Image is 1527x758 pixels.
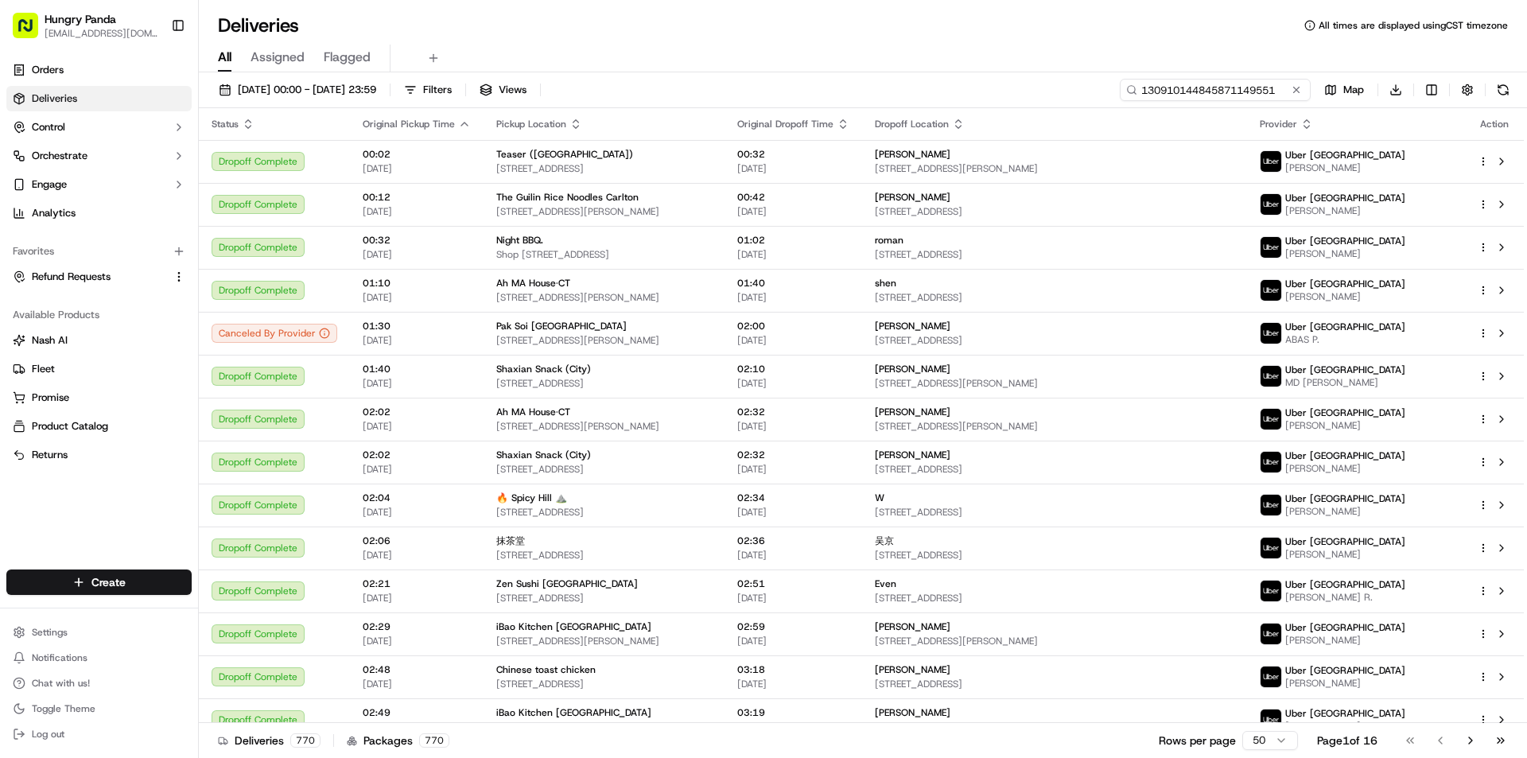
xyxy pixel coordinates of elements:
[363,663,471,676] span: 02:48
[13,362,185,376] a: Fleet
[737,635,849,647] span: [DATE]
[496,449,591,461] span: Shaxian Snack (City)
[363,449,471,461] span: 02:02
[45,11,116,27] span: Hungry Panda
[875,234,903,247] span: roman
[32,651,87,664] span: Notifications
[1261,280,1281,301] img: uber-new-logo.jpeg
[496,277,570,290] span: Ah MA House·CT
[496,463,712,476] span: [STREET_ADDRESS]
[737,549,849,562] span: [DATE]
[496,377,712,390] span: [STREET_ADDRESS]
[1343,83,1364,97] span: Map
[1285,505,1405,518] span: [PERSON_NAME]
[347,733,449,748] div: Packages
[218,13,299,38] h1: Deliveries
[1285,278,1405,290] span: Uber [GEOGRAPHIC_DATA]
[496,549,712,562] span: [STREET_ADDRESS]
[737,449,849,461] span: 02:32
[1285,321,1405,333] span: Uber [GEOGRAPHIC_DATA]
[496,592,712,604] span: [STREET_ADDRESS]
[737,678,849,690] span: [DATE]
[1285,376,1405,389] span: MD [PERSON_NAME]
[6,672,192,694] button: Chat with us!
[737,577,849,590] span: 02:51
[397,79,459,101] button: Filters
[737,534,849,547] span: 02:36
[496,191,639,204] span: The Guilin Rice Noodles Carlton
[32,63,64,77] span: Orders
[875,320,950,332] span: [PERSON_NAME]
[1285,419,1405,432] span: [PERSON_NAME]
[875,549,1235,562] span: [STREET_ADDRESS]
[6,414,192,439] button: Product Catalog
[32,626,68,639] span: Settings
[1285,462,1405,475] span: [PERSON_NAME]
[363,248,471,261] span: [DATE]
[496,320,627,332] span: Pak Soi [GEOGRAPHIC_DATA]
[6,698,192,720] button: Toggle Theme
[875,635,1235,647] span: [STREET_ADDRESS][PERSON_NAME]
[875,118,949,130] span: Dropoff Location
[875,191,950,204] span: [PERSON_NAME]
[496,234,543,247] span: Night BBQ.
[1285,192,1405,204] span: Uber [GEOGRAPHIC_DATA]
[6,115,192,140] button: Control
[1261,194,1281,215] img: uber-new-logo.jpeg
[32,728,64,741] span: Log out
[32,448,68,462] span: Returns
[1261,667,1281,687] img: uber-new-logo.jpeg
[423,83,452,97] span: Filters
[6,239,192,264] div: Favorites
[737,205,849,218] span: [DATE]
[496,706,651,719] span: iBao Kitchen [GEOGRAPHIC_DATA]
[363,549,471,562] span: [DATE]
[1285,664,1405,677] span: Uber [GEOGRAPHIC_DATA]
[496,506,712,519] span: [STREET_ADDRESS]
[1285,333,1405,346] span: ABAS P.
[875,420,1235,433] span: [STREET_ADDRESS][PERSON_NAME]
[6,647,192,669] button: Notifications
[363,320,471,332] span: 01:30
[1261,581,1281,601] img: uber-new-logo.jpeg
[45,27,158,40] button: [EMAIL_ADDRESS][DOMAIN_NAME]
[363,291,471,304] span: [DATE]
[737,118,833,130] span: Original Dropoff Time
[496,291,712,304] span: [STREET_ADDRESS][PERSON_NAME]
[363,706,471,719] span: 02:49
[6,356,192,382] button: Fleet
[363,678,471,690] span: [DATE]
[1261,452,1281,472] img: uber-new-logo.jpeg
[737,334,849,347] span: [DATE]
[32,333,68,348] span: Nash AI
[6,200,192,226] a: Analytics
[13,333,185,348] a: Nash AI
[1261,409,1281,430] img: uber-new-logo.jpeg
[32,270,111,284] span: Refund Requests
[32,206,76,220] span: Analytics
[363,205,471,218] span: [DATE]
[324,48,371,67] span: Flagged
[875,506,1235,519] span: [STREET_ADDRESS]
[496,678,712,690] span: [STREET_ADDRESS]
[1492,79,1514,101] button: Refresh
[1261,366,1281,387] img: uber-new-logo.jpeg
[1261,709,1281,730] img: uber-new-logo.jpeg
[737,706,849,719] span: 03:19
[875,363,950,375] span: [PERSON_NAME]
[875,721,1235,733] span: [STREET_ADDRESS]
[1285,235,1405,247] span: Uber [GEOGRAPHIC_DATA]
[6,172,192,197] button: Engage
[32,149,87,163] span: Orchestrate
[6,442,192,468] button: Returns
[290,733,321,748] div: 770
[32,677,90,690] span: Chat with us!
[1285,621,1405,634] span: Uber [GEOGRAPHIC_DATA]
[1285,720,1405,733] span: [PERSON_NAME]
[238,83,376,97] span: [DATE] 00:00 - [DATE] 23:59
[212,324,337,343] div: Canceled By Provider
[1261,237,1281,258] img: uber-new-logo.jpeg
[1319,19,1508,32] span: All times are displayed using CST timezone
[218,48,231,67] span: All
